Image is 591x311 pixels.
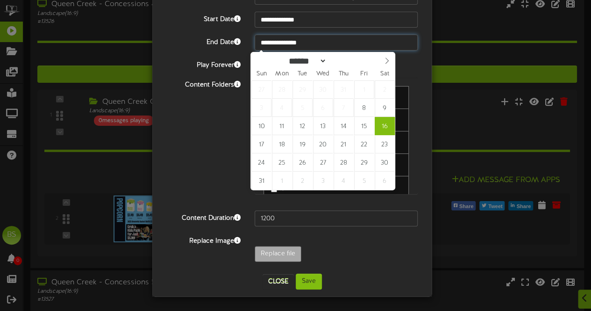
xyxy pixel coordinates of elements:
[292,117,313,135] span: August 12, 2025
[296,274,322,289] button: Save
[327,56,360,66] input: Year
[354,80,374,99] span: August 1, 2025
[375,153,395,172] span: August 30, 2025
[333,71,354,77] span: Thu
[334,135,354,153] span: August 21, 2025
[251,172,271,190] span: August 31, 2025
[313,172,333,190] span: September 3, 2025
[375,80,395,99] span: August 2, 2025
[272,135,292,153] span: August 18, 2025
[251,117,271,135] span: August 10, 2025
[251,71,271,77] span: Sun
[313,135,333,153] span: August 20, 2025
[272,117,292,135] span: August 11, 2025
[292,71,313,77] span: Tue
[159,210,248,223] label: Content Duration
[159,77,248,90] label: Content Folders
[354,99,374,117] span: August 8, 2025
[354,172,374,190] span: September 5, 2025
[313,80,333,99] span: July 30, 2025
[375,135,395,153] span: August 23, 2025
[292,135,313,153] span: August 19, 2025
[271,71,292,77] span: Mon
[313,71,333,77] span: Wed
[159,58,248,70] label: Play Forever
[313,99,333,117] span: August 6, 2025
[375,99,395,117] span: August 9, 2025
[354,153,374,172] span: August 29, 2025
[354,135,374,153] span: August 22, 2025
[292,80,313,99] span: July 29, 2025
[374,71,395,77] span: Sat
[354,71,374,77] span: Fri
[292,99,313,117] span: August 5, 2025
[375,172,395,190] span: September 6, 2025
[159,12,248,24] label: Start Date
[255,210,418,226] input: 15
[334,99,354,117] span: August 7, 2025
[313,117,333,135] span: August 13, 2025
[159,233,248,246] label: Replace Image
[354,117,374,135] span: August 15, 2025
[334,153,354,172] span: August 28, 2025
[292,172,313,190] span: September 2, 2025
[159,35,248,47] label: End Date
[272,99,292,117] span: August 4, 2025
[272,153,292,172] span: August 25, 2025
[375,117,395,135] span: August 16, 2025
[313,153,333,172] span: August 27, 2025
[272,172,292,190] span: September 1, 2025
[251,135,271,153] span: August 17, 2025
[292,153,313,172] span: August 26, 2025
[334,80,354,99] span: July 31, 2025
[272,80,292,99] span: July 28, 2025
[263,274,294,289] button: Close
[251,80,271,99] span: July 27, 2025
[251,153,271,172] span: August 24, 2025
[334,172,354,190] span: September 4, 2025
[251,99,271,117] span: August 3, 2025
[334,117,354,135] span: August 14, 2025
